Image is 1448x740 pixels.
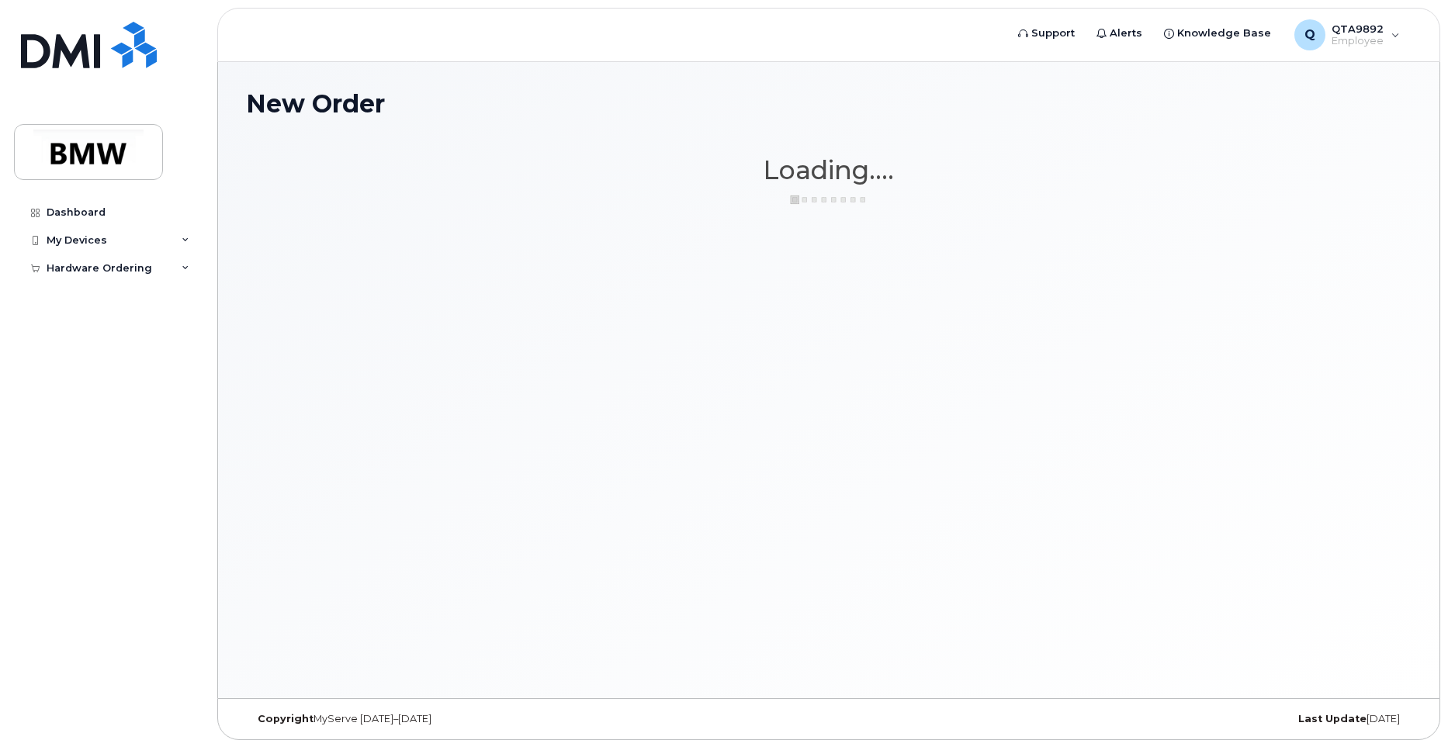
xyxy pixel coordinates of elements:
img: ajax-loader-3a6953c30dc77f0bf724df975f13086db4f4c1262e45940f03d1251963f1bf2e.gif [790,194,868,206]
h1: New Order [246,90,1412,117]
div: MyServe [DATE]–[DATE] [246,713,635,725]
div: [DATE] [1023,713,1412,725]
h1: Loading.... [246,156,1412,184]
strong: Last Update [1298,713,1367,724]
strong: Copyright [258,713,314,724]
